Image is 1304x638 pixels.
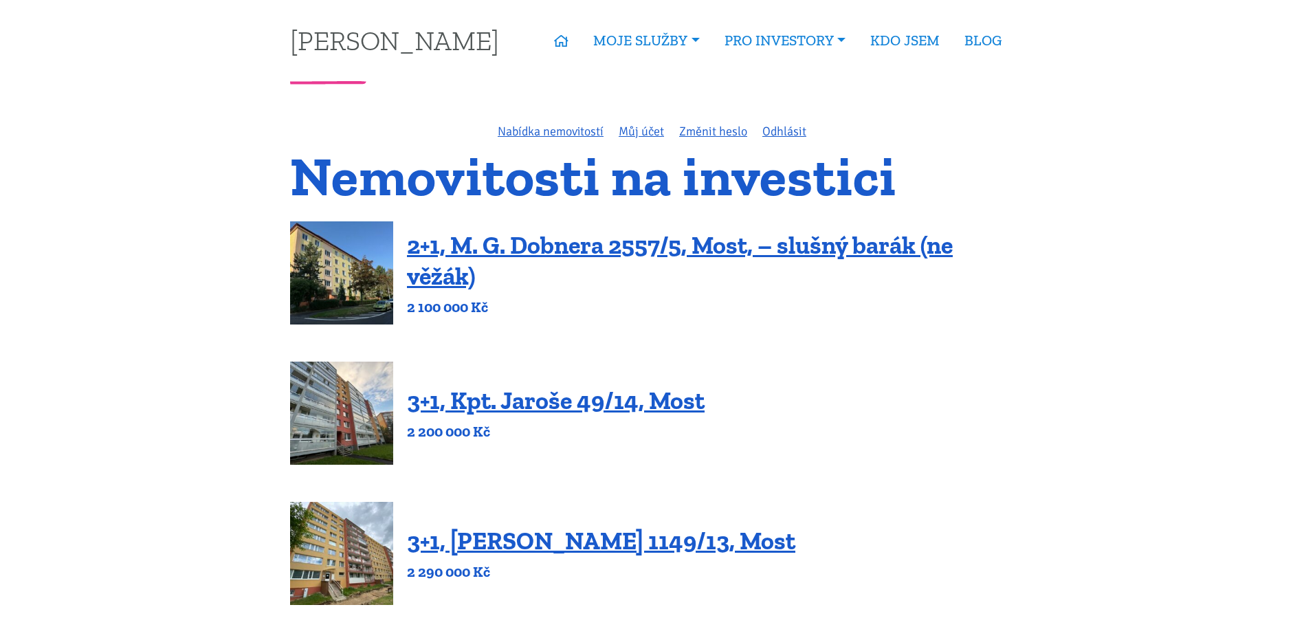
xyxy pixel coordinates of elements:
[290,27,499,54] a: [PERSON_NAME]
[762,124,806,139] a: Odhlásit
[290,153,1014,199] h1: Nemovitosti na investici
[407,386,705,415] a: 3+1, Kpt. Jaroše 49/14, Most
[679,124,747,139] a: Změnit heslo
[858,25,952,56] a: KDO JSEM
[619,124,664,139] a: Můj účet
[407,422,705,441] p: 2 200 000 Kč
[952,25,1014,56] a: BLOG
[581,25,711,56] a: MOJE SLUŽBY
[712,25,858,56] a: PRO INVESTORY
[498,124,604,139] a: Nabídka nemovitostí
[407,526,795,555] a: 3+1, [PERSON_NAME] 1149/13, Most
[407,562,795,582] p: 2 290 000 Kč
[407,230,953,291] a: 2+1, M. G. Dobnera 2557/5, Most, – slušný barák (ne věžák)
[407,298,1014,317] p: 2 100 000 Kč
